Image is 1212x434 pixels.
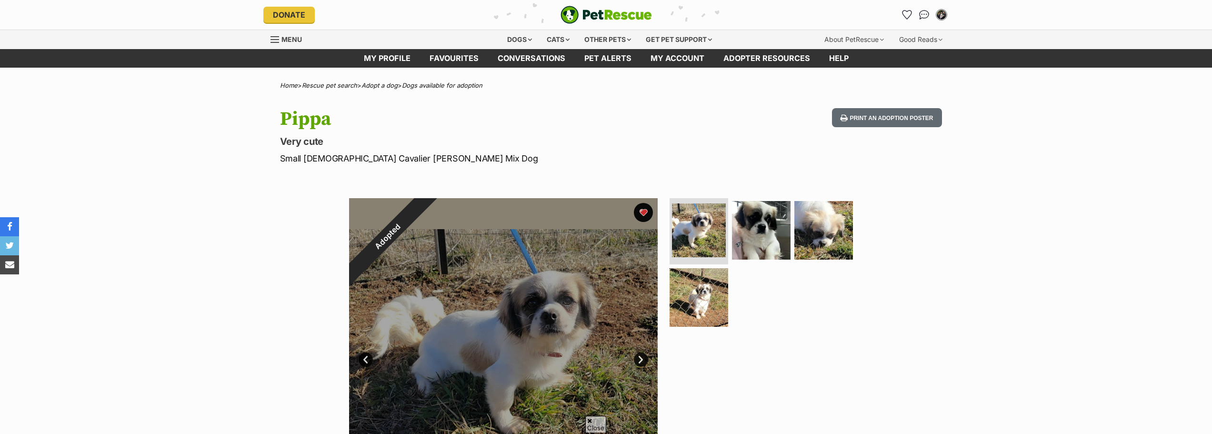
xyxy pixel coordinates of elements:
a: Donate [263,7,315,23]
div: > > > [256,82,956,89]
a: Adopter resources [714,49,820,68]
p: Small [DEMOGRAPHIC_DATA] Cavalier [PERSON_NAME] Mix Dog [280,152,683,165]
img: Megan Ross profile pic [937,10,946,20]
div: Dogs [501,30,539,49]
a: PetRescue [561,6,652,24]
a: Conversations [917,7,932,22]
div: Adopted [327,176,448,297]
a: Rescue pet search [302,81,357,89]
a: My account [641,49,714,68]
a: conversations [488,49,575,68]
a: Pet alerts [575,49,641,68]
p: Very cute [280,135,683,148]
h1: Pippa [280,108,683,130]
img: Photo of Pippa [670,268,728,327]
a: Prev [359,353,373,367]
a: Next [634,353,648,367]
img: chat-41dd97257d64d25036548639549fe6c8038ab92f7586957e7f3b1b290dea8141.svg [919,10,929,20]
div: Cats [540,30,576,49]
div: Good Reads [892,30,949,49]
button: My account [934,7,949,22]
a: Dogs available for adoption [402,81,482,89]
a: Favourites [420,49,488,68]
a: Home [280,81,298,89]
div: About PetRescue [818,30,891,49]
img: Photo of Pippa [672,203,726,257]
a: My profile [354,49,420,68]
a: Favourites [900,7,915,22]
a: Adopt a dog [361,81,398,89]
span: Close [585,416,606,433]
a: Menu [270,30,309,47]
div: Get pet support [639,30,719,49]
span: Menu [281,35,302,43]
div: Other pets [578,30,638,49]
ul: Account quick links [900,7,949,22]
img: Photo of Pippa [732,201,791,260]
button: Print an adoption poster [832,108,942,128]
button: favourite [634,203,653,222]
img: logo-e224e6f780fb5917bec1dbf3a21bbac754714ae5b6737aabdf751b685950b380.svg [561,6,652,24]
img: Photo of Pippa [794,201,853,260]
a: Help [820,49,858,68]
